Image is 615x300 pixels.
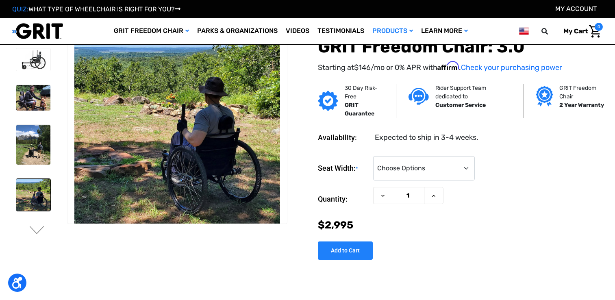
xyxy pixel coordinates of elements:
[435,102,486,109] strong: Customer Service
[318,241,373,260] input: Add to Cart
[318,219,353,231] span: $2,995
[16,85,50,111] img: GRIT Freedom Chair: 3.0
[313,18,368,44] a: Testimonials
[504,248,611,286] iframe: Tidio Chat
[519,26,529,36] img: us.png
[12,23,63,39] img: GRIT All-Terrain Wheelchair and Mobility Equipment
[16,48,50,71] img: GRIT Freedom Chair: 3.0
[110,18,193,44] a: GRIT Freedom Chair
[409,88,429,104] img: Customer service
[193,18,282,44] a: Parks & Organizations
[559,102,604,109] strong: 2 Year Warranty
[318,61,603,73] p: Starting at /mo or 0% APR with .
[345,102,374,117] strong: GRIT Guarantee
[12,5,180,13] a: QUIZ:WHAT TYPE OF WHEELCHAIR IS RIGHT FOR YOU?
[16,125,50,165] img: GRIT Freedom Chair: 3.0
[345,84,384,101] p: 30 Day Risk-Free
[545,23,557,40] input: Search
[435,84,511,101] p: Rider Support Team dedicated to
[28,226,46,236] button: Go to slide 3 of 3
[368,18,417,44] a: Products
[318,91,338,111] img: GRIT Guarantee
[16,179,50,211] img: GRIT Freedom Chair: 3.0
[12,5,28,13] span: QUIZ:
[417,18,472,44] a: Learn More
[282,18,313,44] a: Videos
[555,5,597,13] a: Account
[559,84,606,101] p: GRIT Freedom Chair
[354,63,371,72] span: $146
[318,156,369,181] label: Seat Width:
[557,23,603,40] a: Cart with 0 items
[67,28,287,224] img: GRIT Freedom Chair: 3.0
[563,27,588,35] span: My Cart
[318,132,369,143] dt: Availability:
[595,23,603,31] span: 0
[536,86,553,107] img: Grit freedom
[589,25,601,38] img: Cart
[461,63,562,72] a: Check your purchasing power - Learn more about Affirm Financing (opens in modal)
[437,61,459,70] span: Affirm
[375,132,478,143] dd: Expected to ship in 3-4 weeks.
[318,37,603,57] h1: GRIT Freedom Chair: 3.0
[318,187,369,211] label: Quantity:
